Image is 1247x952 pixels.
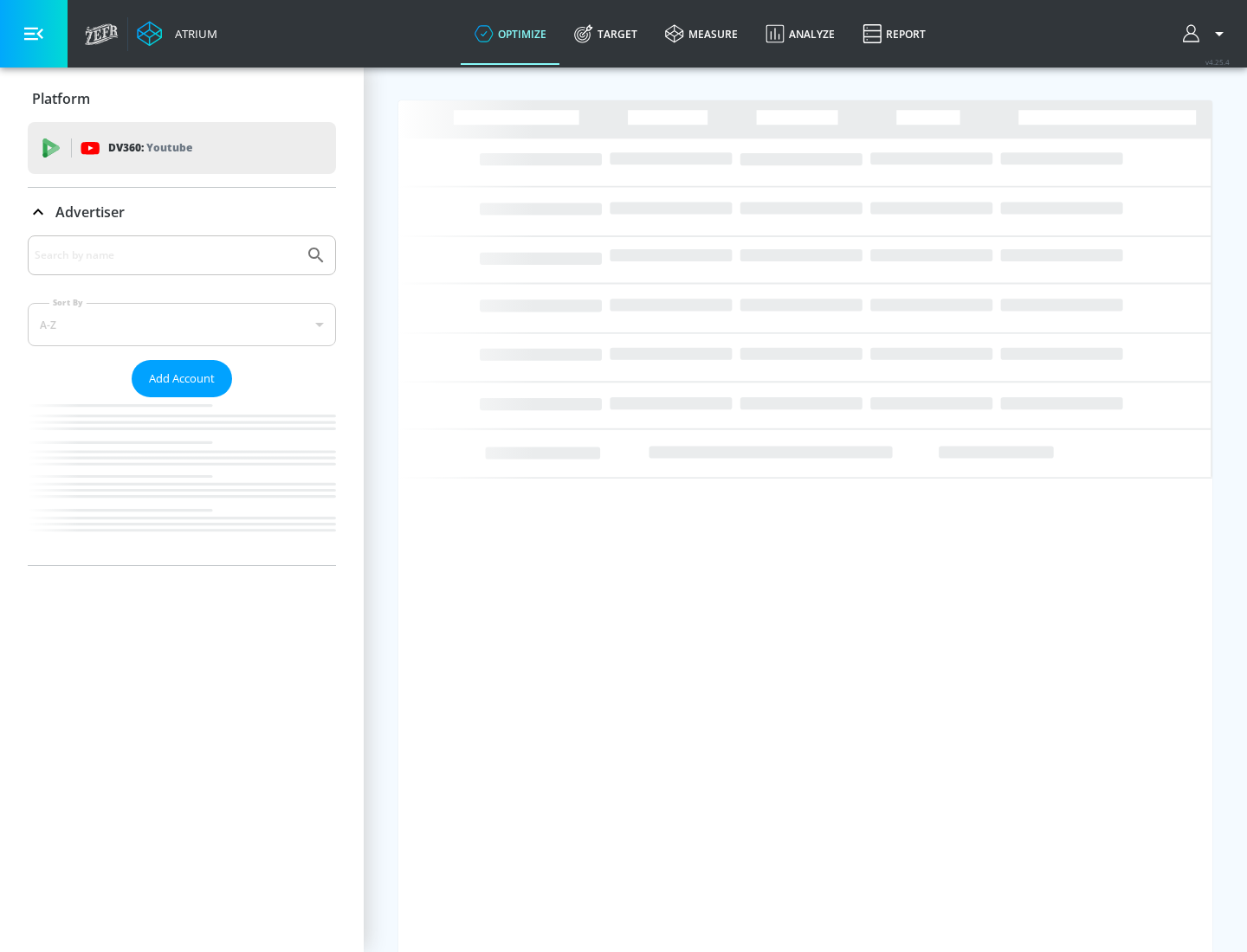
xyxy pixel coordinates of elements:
a: Analyze [752,3,849,65]
div: Atrium [168,26,217,42]
p: Advertiser [55,203,125,222]
a: Atrium [137,21,217,47]
div: Advertiser [28,235,336,565]
button: Add Account [132,360,232,397]
div: Platform [28,74,336,123]
a: Target [560,3,651,65]
label: Sort By [49,297,87,308]
a: optimize [461,3,560,65]
span: Add Account [149,369,215,389]
p: Youtube [146,138,192,157]
input: Search by name [35,244,297,267]
div: Advertiser [28,188,336,236]
p: DV360: [108,138,192,158]
a: Report [849,3,940,65]
div: A-Z [28,303,336,346]
span: v 4.25.4 [1205,57,1230,67]
nav: list of Advertiser [28,397,336,565]
a: measure [651,3,752,65]
div: DV360: Youtube [28,122,336,174]
p: Platform [32,89,90,108]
